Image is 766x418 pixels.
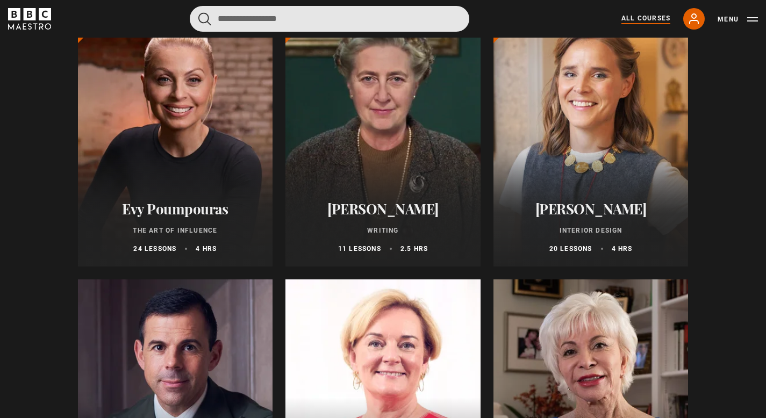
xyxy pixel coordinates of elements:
[91,200,260,217] h2: Evy Poumpouras
[612,244,633,254] p: 4 hrs
[493,9,689,266] a: [PERSON_NAME] Interior Design 20 lessons 4 hrs New
[91,226,260,235] p: The Art of Influence
[196,244,217,254] p: 4 hrs
[549,244,592,254] p: 20 lessons
[133,244,176,254] p: 24 lessons
[190,6,469,32] input: Search
[506,226,676,235] p: Interior Design
[506,200,676,217] h2: [PERSON_NAME]
[285,9,481,266] a: [PERSON_NAME] Writing 11 lessons 2.5 hrs New
[338,244,381,254] p: 11 lessons
[298,200,468,217] h2: [PERSON_NAME]
[78,9,273,266] a: Evy Poumpouras The Art of Influence 24 lessons 4 hrs New
[198,12,211,26] button: Submit the search query
[400,244,428,254] p: 2.5 hrs
[718,14,758,25] button: Toggle navigation
[8,8,51,30] svg: BBC Maestro
[621,13,670,24] a: All Courses
[298,226,468,235] p: Writing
